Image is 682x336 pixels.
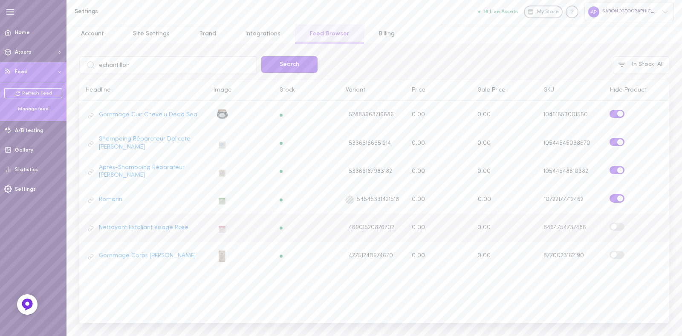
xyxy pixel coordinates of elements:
[15,50,32,55] span: Assets
[295,24,364,43] a: Feed Browser
[261,56,318,73] button: Search
[345,195,354,204] span: Romarin
[21,298,34,311] img: Feedback Button
[118,24,184,43] a: Site Settings
[231,24,295,43] a: Integrations
[349,252,393,260] span: 47751240974670
[15,148,33,153] span: Gallery
[543,168,588,175] span: 10544548610382
[543,224,586,231] span: 8464754737486
[566,6,578,18] div: Knowledge center
[99,196,122,204] a: Romarin
[543,112,588,118] span: 10451653001550
[15,187,36,192] span: Settings
[478,9,524,15] a: 16 Live Assets
[584,3,674,21] div: SABON [GEOGRAPHIC_DATA]
[99,252,196,260] a: Gommage Corps [PERSON_NAME]
[349,224,394,232] span: 46901520826702
[543,253,584,259] span: 8770023162190
[412,112,425,118] span: 0.00
[79,56,257,74] input: Search
[412,196,425,203] span: 0.00
[364,24,409,43] a: Billing
[66,24,118,43] a: Account
[99,164,201,179] a: Après-Shampoing Réparateur [PERSON_NAME]
[412,253,425,259] span: 0.00
[75,9,215,15] h1: Settings
[412,224,425,231] span: 0.00
[349,111,394,119] span: 52883663716686
[477,140,491,146] span: 0.00
[405,86,471,94] div: Price
[4,106,62,112] div: Manage feed
[477,168,491,175] span: 0.00
[543,140,590,146] span: 10544545038670
[99,224,188,232] a: Nettoyant Exfoliant Visage Rose
[604,86,670,94] div: Hide Product
[349,168,392,175] span: 53366187983182
[478,196,491,203] span: 0.00
[15,128,43,133] span: A/B testing
[471,86,538,94] div: Sale Price
[613,56,669,74] button: In Stock: All
[412,140,425,146] span: 0.00
[207,86,273,94] div: Image
[477,112,491,118] span: 0.00
[357,196,399,204] span: 54545331421518
[4,88,62,98] a: Refresh Feed
[15,167,38,172] span: Statistics
[15,30,30,35] span: Home
[99,111,197,119] a: Gommage Cuir Chevelu Dead Sea
[273,86,339,94] div: Stock
[477,224,491,231] span: 0.00
[544,196,584,203] span: 10722177712462
[79,86,207,94] div: Headline
[524,6,563,18] a: My Store
[185,24,231,43] a: Brand
[478,9,518,14] button: 16 Live Assets
[537,9,559,16] span: My Store
[15,69,28,75] span: Feed
[339,86,405,94] div: Variant
[349,140,391,147] span: 53366166651214
[538,86,604,94] div: SKU
[477,253,491,259] span: 0.00
[412,168,425,175] span: 0.00
[99,135,201,151] a: Shampoing Réparateur Delicate [PERSON_NAME]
